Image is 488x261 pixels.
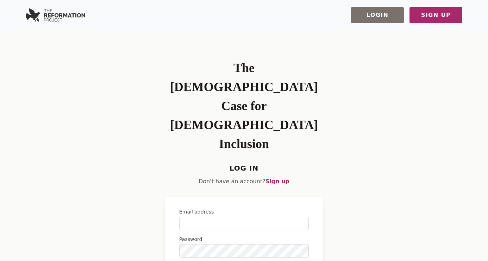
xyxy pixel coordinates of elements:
[367,11,389,19] span: Login
[165,58,323,153] h1: The [DEMOGRAPHIC_DATA] Case for [DEMOGRAPHIC_DATA] Inclusion
[179,208,309,215] label: Email address
[409,7,462,23] button: Sign Up
[179,236,309,243] label: Password
[165,177,323,186] p: Don't have an account?
[26,8,85,22] img: Serverless SaaS Boilerplate
[165,162,323,174] h4: Log In
[265,178,289,185] a: Sign up
[351,7,404,23] button: Login
[421,11,451,19] span: Sign Up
